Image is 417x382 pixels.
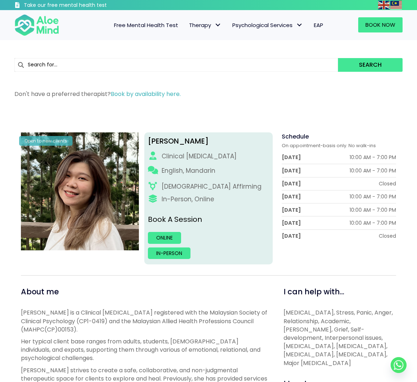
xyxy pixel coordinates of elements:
[378,1,390,9] img: en
[391,357,407,373] a: Whatsapp
[189,21,221,29] span: Therapy
[284,308,396,367] p: [MEDICAL_DATA], Stress, Panic, Anger, Relationship, Academic, [PERSON_NAME], Grief, Self-developm...
[379,180,396,187] div: Closed
[148,136,269,146] div: [PERSON_NAME]
[14,2,135,10] a: Take our free mental health test
[21,337,268,363] p: Her typical client base ranges from adults, students, [DEMOGRAPHIC_DATA] individuals, and expats,...
[282,180,301,187] div: [DATE]
[232,21,303,29] span: Psychological Services
[308,18,329,33] a: EAP
[148,232,181,243] a: Online
[24,2,135,9] h3: Take our free mental health test
[390,1,403,9] a: Malay
[390,1,402,9] img: ms
[282,142,376,149] span: On appointment-basis only. No walk-ins
[227,18,308,33] a: Psychological ServicesPsychological Services: submenu
[21,308,268,334] p: [PERSON_NAME] is a Clinical [MEDICAL_DATA] registered with the Malaysian Society of Clinical Psyc...
[21,286,59,297] span: About me
[19,136,73,146] div: Open to new clients
[365,21,395,28] span: Book Now
[358,17,403,32] a: Book Now
[350,206,396,214] div: 10:00 AM - 7:00 PM
[213,20,223,30] span: Therapy: submenu
[294,20,305,30] span: Psychological Services: submenu
[114,21,178,29] span: Free Mental Health Test
[282,206,301,214] div: [DATE]
[14,90,403,98] p: Don't have a preferred therapist?
[350,167,396,174] div: 10:00 AM - 7:00 PM
[282,167,301,174] div: [DATE]
[66,18,329,33] nav: Menu
[379,232,396,240] div: Closed
[184,18,227,33] a: TherapyTherapy: submenu
[21,132,139,250] img: Kelly Clinical Psychologist
[350,154,396,161] div: 10:00 AM - 7:00 PM
[162,166,215,175] p: English, Mandarin
[284,286,344,297] span: I can help with...
[282,232,301,240] div: [DATE]
[148,247,190,259] a: In-person
[282,219,301,227] div: [DATE]
[109,18,184,33] a: Free Mental Health Test
[148,214,269,225] p: Book A Session
[14,14,59,36] img: Aloe mind Logo
[162,195,214,204] div: In-Person, Online
[314,21,323,29] span: EAP
[14,58,338,72] input: Search for...
[162,182,262,191] div: [DEMOGRAPHIC_DATA] Affirming
[111,90,181,98] a: Book by availability here.
[338,58,403,72] button: Search
[282,193,301,200] div: [DATE]
[282,154,301,161] div: [DATE]
[350,193,396,200] div: 10:00 AM - 7:00 PM
[378,1,390,9] a: English
[162,152,237,161] div: Clinical [MEDICAL_DATA]
[282,132,309,141] span: Schedule
[350,219,396,227] div: 10:00 AM - 7:00 PM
